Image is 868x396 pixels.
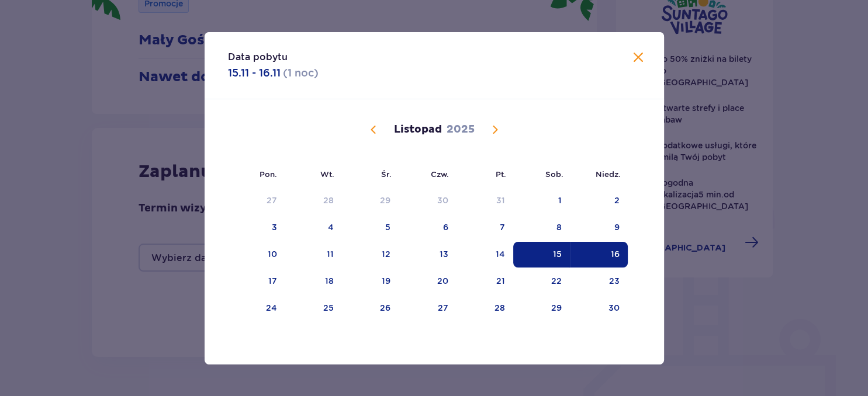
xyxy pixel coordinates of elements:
[513,242,570,268] td: Data zaznaczona. sobota, 15 listopada 2025
[399,242,457,268] td: 13
[596,169,621,179] small: Niedz.
[399,215,457,241] td: 6
[399,188,457,214] td: 30
[608,302,620,314] div: 30
[570,215,628,241] td: 9
[272,221,277,233] div: 3
[285,215,342,241] td: 4
[285,242,342,268] td: 11
[496,248,505,260] div: 14
[438,302,448,314] div: 27
[260,169,277,179] small: Pon.
[228,242,286,268] td: 10
[328,221,334,233] div: 4
[320,169,334,179] small: Wt.
[399,296,457,321] td: 27
[268,248,277,260] div: 10
[342,269,399,294] td: 19
[283,66,319,80] p: ( 1 noc )
[380,194,390,206] div: 29
[228,66,281,80] p: 15.11 - 16.11
[553,248,562,260] div: 15
[496,169,506,179] small: Pt.
[381,169,392,179] small: Śr.
[266,302,277,314] div: 24
[611,248,620,260] div: 16
[342,215,399,241] td: 5
[228,215,286,241] td: 3
[570,242,628,268] td: Data zaznaczona. niedziela, 16 listopada 2025
[496,275,505,287] div: 21
[437,194,448,206] div: 30
[323,194,334,206] div: 28
[556,221,562,233] div: 8
[496,194,505,206] div: 31
[570,269,628,294] td: 23
[614,221,620,233] div: 9
[382,275,390,287] div: 19
[443,221,448,233] div: 6
[342,188,399,214] td: 29
[285,188,342,214] td: 28
[609,275,620,287] div: 23
[268,275,277,287] div: 17
[614,194,620,206] div: 2
[323,302,334,314] div: 25
[342,296,399,321] td: 26
[440,248,448,260] div: 13
[399,269,457,294] td: 20
[342,242,399,268] td: 12
[437,275,448,287] div: 20
[545,169,563,179] small: Sob.
[267,194,277,206] div: 27
[457,296,513,321] td: 28
[228,188,286,214] td: 27
[447,123,475,137] p: 2025
[570,188,628,214] td: 2
[285,296,342,321] td: 25
[488,123,502,137] button: Następny miesiąc
[382,248,390,260] div: 12
[457,215,513,241] td: 7
[380,302,390,314] div: 26
[327,248,334,260] div: 11
[457,269,513,294] td: 21
[228,51,288,64] p: Data pobytu
[513,296,570,321] td: 29
[551,275,562,287] div: 22
[228,269,286,294] td: 17
[457,242,513,268] td: 14
[570,296,628,321] td: 30
[500,221,505,233] div: 7
[366,123,381,137] button: Poprzedni miesiąc
[513,188,570,214] td: 1
[513,269,570,294] td: 22
[431,169,449,179] small: Czw.
[385,221,390,233] div: 5
[631,51,645,65] button: Zamknij
[513,215,570,241] td: 8
[228,296,286,321] td: 24
[551,302,562,314] div: 29
[394,123,442,137] p: Listopad
[494,302,505,314] div: 28
[558,194,562,206] div: 1
[325,275,334,287] div: 18
[285,269,342,294] td: 18
[457,188,513,214] td: 31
